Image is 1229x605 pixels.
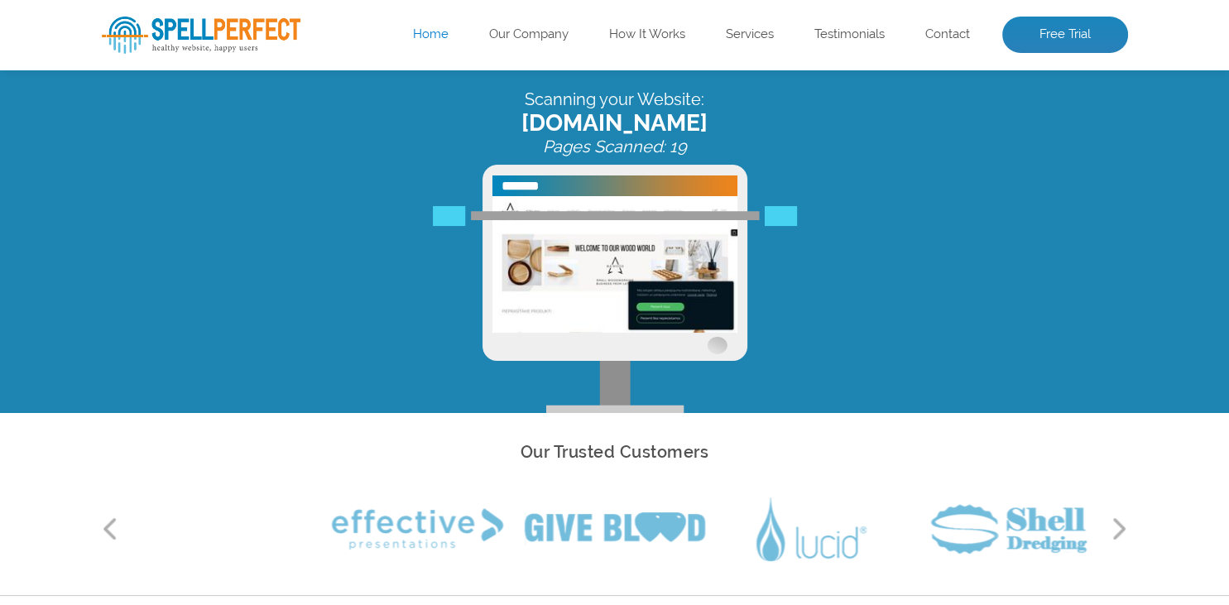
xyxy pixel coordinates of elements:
[102,516,118,541] button: Previous
[482,141,747,389] img: Free Website Analysis
[925,26,970,43] a: Contact
[102,17,300,54] img: SpellPerfect
[756,497,867,561] img: Lucid
[413,26,449,43] a: Home
[609,26,685,43] a: How It Works
[931,504,1087,554] img: Shell Dredging
[489,26,569,43] a: Our Company
[492,172,737,309] img: Free Website Analysis
[1111,516,1128,541] button: Next
[102,438,1128,467] h2: Our Trusted Customers
[1002,17,1128,53] a: Free Trial
[102,85,1128,113] span: [DOMAIN_NAME]
[525,512,705,545] img: Give Blood
[814,26,885,43] a: Testimonials
[543,113,687,132] i: Pages Scanned: 19
[332,508,503,550] img: Effective
[433,183,797,203] img: Free Webiste Analysis
[726,26,774,43] a: Services
[102,65,1128,132] div: Scanning your Website:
